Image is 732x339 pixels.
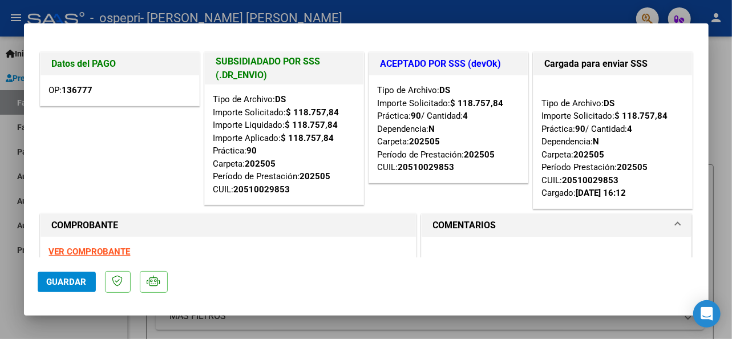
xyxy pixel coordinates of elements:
div: 20510029853 [398,161,455,174]
strong: N [429,124,435,134]
div: 20510029853 [234,183,290,196]
strong: 202505 [574,150,605,160]
strong: Comentarios del Prestador / Gerenciador: [444,256,628,267]
strong: DS [276,94,286,104]
strong: N [593,136,600,147]
strong: 202505 [300,171,331,181]
strong: DS [440,85,451,95]
strong: $ 118.757,84 [451,98,504,108]
div: Tipo de Archivo: Importe Solicitado: Importe Liquidado: Importe Aplicado: Práctica: Carpeta: Perí... [213,93,355,196]
strong: $ 118.757,84 [286,107,339,118]
strong: [DATE] 16:12 [576,188,626,198]
strong: 90 [247,146,257,156]
strong: $ 118.757,84 [615,111,668,121]
strong: DS [604,98,615,108]
span: OP: [49,85,93,95]
strong: $ 118.757,84 [281,133,334,143]
h1: ACEPTADO POR SSS (devOk) [381,57,516,71]
div: Tipo de Archivo: Importe Solicitado: Práctica: / Cantidad: Dependencia: Carpeta: Período de Prest... [378,84,519,174]
strong: 136777 [62,85,93,95]
span: Guardar [47,277,87,287]
strong: $ 118.757,84 [285,120,338,130]
h1: SUBSIDIADADO POR SSS (.DR_ENVIO) [216,55,352,82]
strong: 90 [411,111,422,121]
div: Open Intercom Messenger [693,300,721,328]
h1: COMENTARIOS [433,219,496,232]
div: Tipo de Archivo: Importe Solicitado: Práctica: / Cantidad: Dependencia: Carpeta: Período Prestaci... [542,84,684,200]
strong: COMPROBANTE [52,220,119,231]
div: 20510029853 [563,174,619,187]
button: Guardar [38,272,96,292]
strong: 4 [628,124,633,134]
strong: 90 [576,124,586,134]
strong: 4 [463,111,468,121]
strong: 202505 [617,162,648,172]
h1: Cargada para enviar SSS [545,57,681,71]
h1: Datos del PAGO [52,57,188,71]
a: VER COMPROBANTE [49,247,131,257]
strong: 202505 [245,159,276,169]
mat-expansion-panel-header: COMENTARIOS [422,214,692,237]
strong: 202505 [410,136,440,147]
strong: 202505 [464,150,495,160]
